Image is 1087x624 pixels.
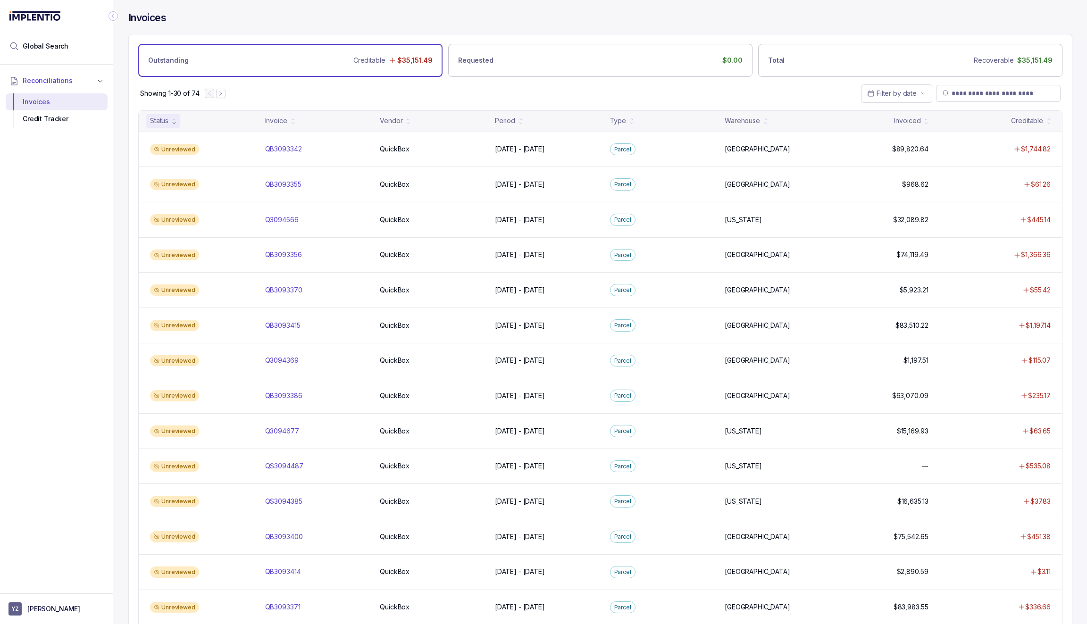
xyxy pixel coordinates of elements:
button: Next Page [216,89,226,98]
p: $2,890.59 [897,567,928,576]
p: [GEOGRAPHIC_DATA] [725,391,790,400]
p: QB3093386 [265,391,302,400]
p: $5,923.21 [900,285,928,295]
div: Unreviewed [150,320,199,331]
p: [DATE] - [DATE] [495,461,545,471]
p: QS3094487 [265,461,303,471]
div: Unreviewed [150,390,199,401]
p: [GEOGRAPHIC_DATA] [725,250,790,259]
p: $83,510.22 [895,321,928,330]
p: [GEOGRAPHIC_DATA] [725,567,790,576]
p: [DATE] - [DATE] [495,602,545,612]
p: QuickBox [380,250,410,259]
p: $3.11 [1037,567,1051,576]
p: [DATE] - [DATE] [495,532,545,541]
p: [GEOGRAPHIC_DATA] [725,532,790,541]
span: Filter by date [877,89,917,97]
p: Parcel [614,426,631,436]
p: [PERSON_NAME] [27,604,80,614]
p: Parcel [614,391,631,400]
p: Parcel [614,567,631,577]
p: QuickBox [380,321,410,330]
div: Status [150,116,168,125]
p: [DATE] - [DATE] [495,356,545,365]
p: QuickBox [380,285,410,295]
div: Vendor [380,116,402,125]
p: [DATE] - [DATE] [495,391,545,400]
div: Unreviewed [150,284,199,296]
p: QuickBox [380,497,410,506]
div: Unreviewed [150,531,199,542]
p: $1,366.36 [1021,250,1051,259]
p: Q3094566 [265,215,299,225]
p: $0.00 [722,56,743,65]
p: [DATE] - [DATE] [495,497,545,506]
div: Unreviewed [150,355,199,366]
p: QuickBox [380,215,410,225]
h4: Invoices [128,11,166,25]
p: Q3094369 [265,356,299,365]
div: Invoice [265,116,287,125]
p: $32,089.82 [893,215,928,225]
div: Unreviewed [150,214,199,225]
p: Parcel [614,497,631,506]
p: $37.83 [1030,497,1051,506]
p: QB3093370 [265,285,302,295]
p: [GEOGRAPHIC_DATA] [725,144,790,154]
div: Type [610,116,626,125]
p: $451.38 [1027,532,1051,541]
p: $74,119.49 [896,250,928,259]
p: Parcel [614,285,631,295]
p: Creditable [353,56,385,65]
p: [US_STATE] [725,497,762,506]
p: QuickBox [380,144,410,154]
p: Requested [458,56,493,65]
span: Global Search [23,42,68,51]
p: [GEOGRAPHIC_DATA] [725,180,790,189]
p: $16,635.13 [897,497,928,506]
div: Period [495,116,515,125]
p: Parcel [614,532,631,541]
p: $535.08 [1026,461,1051,471]
div: Unreviewed [150,602,199,613]
p: $63,070.09 [892,391,928,400]
p: Parcel [614,462,631,471]
p: $83,983.55 [894,602,928,612]
p: QuickBox [380,180,410,189]
p: $75,542.65 [894,532,928,541]
span: Reconciliations [23,76,73,85]
p: QuickBox [380,567,410,576]
div: Unreviewed [150,179,199,190]
p: Parcel [614,180,631,189]
p: $89,820.64 [892,144,928,154]
p: QB3093400 [265,532,303,541]
p: QuickBox [380,391,410,400]
p: QB3093355 [265,180,301,189]
p: [US_STATE] [725,215,762,225]
div: Credit Tracker [13,110,100,127]
button: Reconciliations [6,70,108,91]
p: [US_STATE] [725,426,762,436]
p: $15,169.93 [897,426,928,436]
p: [DATE] - [DATE] [495,250,545,259]
p: Showing 1-30 of 74 [140,89,199,98]
p: $968.62 [902,180,928,189]
p: $336.66 [1025,602,1051,612]
button: Date Range Picker [861,84,932,102]
p: QB3093415 [265,321,301,330]
div: Invoices [13,93,100,110]
div: Creditable [1011,116,1043,125]
div: Unreviewed [150,250,199,261]
p: [DATE] - [DATE] [495,180,545,189]
p: QB3093342 [265,144,302,154]
p: [DATE] - [DATE] [495,285,545,295]
p: QuickBox [380,426,410,436]
p: $445.14 [1027,215,1051,225]
p: [GEOGRAPHIC_DATA] [725,285,790,295]
p: Total [768,56,785,65]
div: Collapse Icon [108,10,119,22]
p: $55.42 [1030,285,1051,295]
search: Date Range Picker [867,89,917,98]
p: [DATE] - [DATE] [495,567,545,576]
p: $35,151.49 [1017,56,1053,65]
